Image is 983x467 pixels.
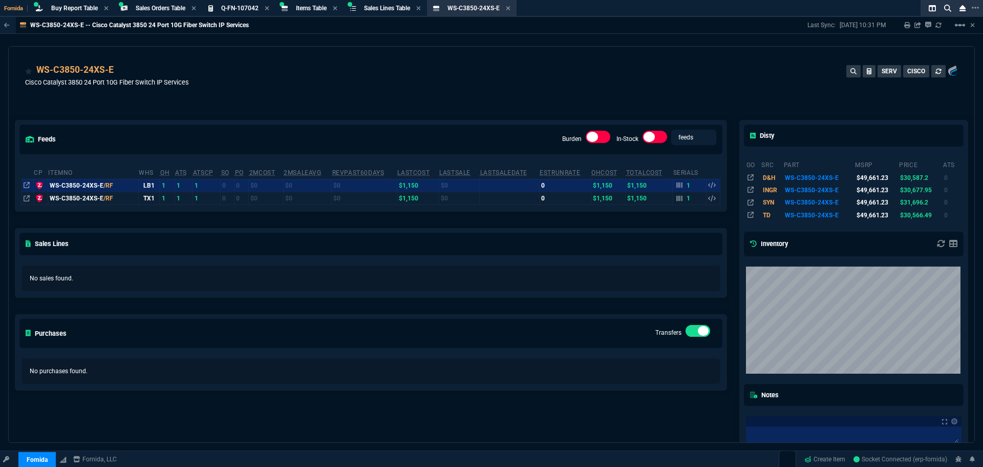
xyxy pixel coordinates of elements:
nx-icon: Open New Tab [972,3,979,13]
abbr: The date of the last SO Inv price. No time limit. (ignore zeros) [480,169,527,176]
abbr: ATS with all companies combined [193,169,213,176]
td: 0 [943,209,961,221]
td: $49,661.23 [854,184,899,196]
a: Create Item [800,452,849,467]
td: 0 [539,179,591,192]
td: 1 [175,192,193,205]
a: WS-C3850-24XS-E [36,63,114,76]
abbr: Total revenue past 60 days [332,169,384,176]
th: src [761,157,783,171]
td: $0 [283,192,331,205]
td: TD [761,209,783,221]
tr: CISCO CATALYST 3850 24 PORT 10G FIBER SW [746,196,962,209]
td: WS-C3850-24XS-E [783,196,855,209]
span: Sales Orders Table [136,5,185,12]
span: /RF [103,195,113,202]
th: Serials [673,165,707,179]
span: /RF [103,182,113,189]
nx-icon: Open In Opposite Panel [24,195,30,202]
th: cp [33,165,48,179]
td: 1 [193,192,221,205]
td: $0 [332,179,397,192]
th: part [783,157,855,171]
h5: feeds [26,134,56,144]
p: No sales found. [30,274,712,283]
abbr: Avg Cost of Inventory on-hand [591,169,617,176]
abbr: Total Cost of Units on Hand [626,169,663,176]
td: $0 [249,192,283,205]
span: Socket Connected (erp-fornida) [853,456,947,463]
h5: Purchases [26,329,67,338]
nx-icon: Close Tab [191,5,196,13]
abbr: The last purchase cost from PO Order [397,169,430,176]
p: Cisco Catalyst 3850 24 Port 10G Fiber Switch IP Services [25,77,189,87]
div: WS-C3850-24XS-E [50,194,136,203]
abbr: Total units on open Purchase Orders [235,169,244,176]
tr: CATALYST 3850 24PORT 10G FIBER SWITCH IP SERVICES EOS 4/30/22 [746,184,962,196]
td: $0 [283,179,331,192]
td: LB1 [138,179,160,192]
td: 0 [234,192,249,205]
td: $0 [332,192,397,205]
span: Sales Lines Table [364,5,410,12]
td: $1,150 [397,179,439,192]
p: 1 [687,181,691,190]
abbr: Avg Sale from SO invoices for 2 months [284,169,321,176]
nx-icon: Open In Opposite Panel [24,182,30,189]
td: $49,661.23 [854,209,899,221]
label: In-Stock [616,135,638,143]
abbr: Avg cost of all PO invoices for 2 months [249,169,275,176]
nx-icon: Close Tab [506,5,510,13]
td: TX1 [138,192,160,205]
nx-icon: Split Panels [925,2,940,14]
a: msbcCompanyName [70,455,120,464]
td: 0 [221,192,234,205]
label: Burden [562,135,582,143]
abbr: Total units on open Sales Orders [221,169,229,176]
td: WS-C3850-24XS-E [783,184,855,196]
abbr: Total units in inventory. [160,169,169,176]
h5: Notes [750,390,779,400]
td: 1 [193,179,221,192]
th: WHS [138,165,160,179]
td: 1 [175,179,193,192]
span: Fornida [4,5,28,12]
td: $1,150 [591,192,625,205]
nx-icon: Close Workbench [955,2,970,14]
th: price [899,157,943,171]
td: $1,150 [591,179,625,192]
button: CISCO [903,65,929,77]
abbr: Total units in inventory => minus on SO => plus on PO [175,169,187,176]
abbr: The last SO Inv price. No time limit. (ignore zeros) [439,169,471,176]
td: D&H [761,171,783,184]
div: WS-C3850-24XS-E [50,181,136,190]
label: Transfers [655,329,681,336]
th: ItemNo [48,165,138,179]
p: WS-C3850-24XS-E -- Cisco Catalyst 3850 24 Port 10G Fiber Switch IP Services [30,21,249,29]
td: $49,661.23 [854,171,899,184]
div: Transfers [686,325,710,341]
th: msrp [854,157,899,171]
h5: Inventory [750,239,788,249]
td: $30,566.49 [899,209,943,221]
td: $0 [439,179,480,192]
td: 0 [221,179,234,192]
td: 1 [160,192,175,205]
span: Buy Report Table [51,5,98,12]
td: $30,677.95 [899,184,943,196]
td: 0 [234,179,249,192]
span: WS-C3850-24XS-E [447,5,500,12]
p: 1 [687,194,691,202]
h5: Disty [750,131,774,140]
div: Burden [586,131,610,147]
h5: Sales Lines [26,239,69,249]
button: SERV [878,65,901,77]
span: Items Table [296,5,327,12]
td: $31,696.2 [899,196,943,209]
td: $30,587.2 [899,171,943,184]
td: WS-C3850-24XS-E [783,209,855,221]
td: 0 [539,192,591,205]
td: SYN [761,196,783,209]
td: WS-C3850-24XS-E [783,171,855,184]
td: $0 [249,179,283,192]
